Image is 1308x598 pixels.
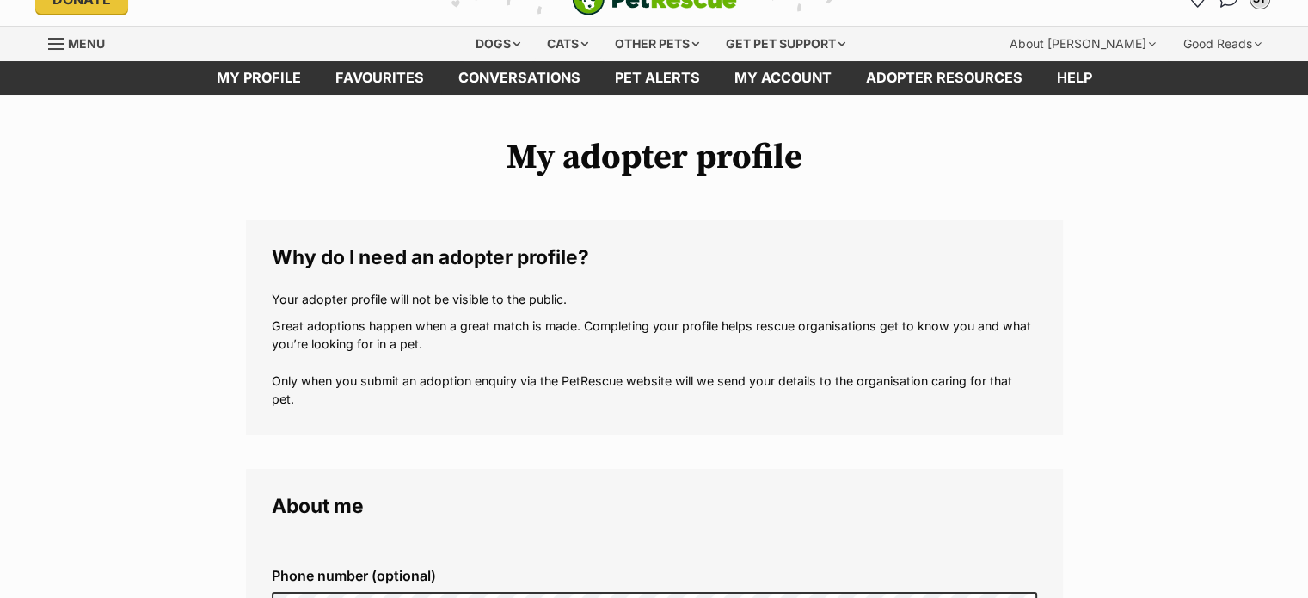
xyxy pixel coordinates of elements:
[272,246,1037,268] legend: Why do I need an adopter profile?
[714,27,857,61] div: Get pet support
[272,290,1037,308] p: Your adopter profile will not be visible to the public.
[272,317,1037,409] p: Great adoptions happen when a great match is made. Completing your profile helps rescue organisat...
[603,27,711,61] div: Other pets
[1171,27,1274,61] div: Good Reads
[68,36,105,51] span: Menu
[717,61,849,95] a: My account
[849,61,1040,95] a: Adopter resources
[464,27,532,61] div: Dogs
[1040,61,1109,95] a: Help
[246,138,1063,177] h1: My adopter profile
[441,61,598,95] a: conversations
[272,495,1037,517] legend: About me
[200,61,318,95] a: My profile
[272,568,1037,583] label: Phone number (optional)
[246,220,1063,435] fieldset: Why do I need an adopter profile?
[48,27,117,58] a: Menu
[598,61,717,95] a: Pet alerts
[318,61,441,95] a: Favourites
[998,27,1168,61] div: About [PERSON_NAME]
[535,27,600,61] div: Cats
